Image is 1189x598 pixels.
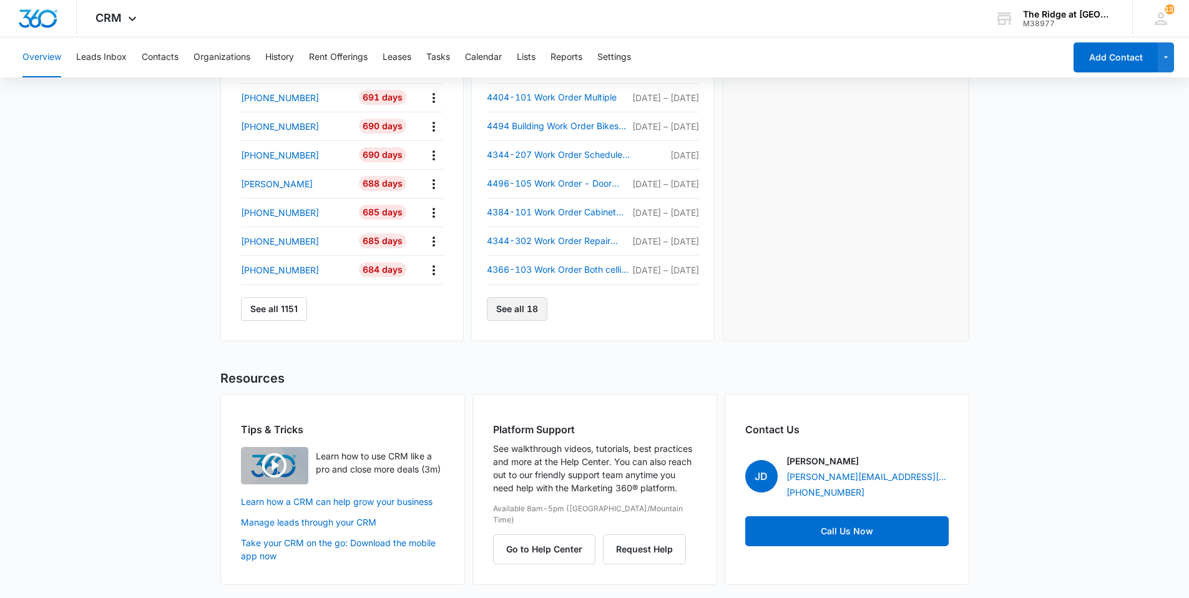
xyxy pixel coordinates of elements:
[424,174,443,194] button: Actions
[424,117,443,136] button: Actions
[22,37,61,77] button: Overview
[493,544,603,554] a: Go to Help Center
[142,37,179,77] button: Contacts
[487,147,632,162] a: 4344-207 Work Order Scheduled Proline
[1165,4,1175,14] span: 135
[241,263,350,277] a: [PHONE_NUMBER]
[424,88,443,107] button: Actions
[424,260,443,280] button: Actions
[359,205,406,220] div: 685 Days
[1023,19,1114,28] div: account id
[265,37,294,77] button: History
[241,177,350,190] a: [PERSON_NAME]
[241,177,313,190] p: [PERSON_NAME]
[632,263,699,277] p: [DATE] – [DATE]
[1023,9,1114,19] div: account name
[359,262,406,277] div: 684 Days
[487,262,632,277] a: 4366-103 Work Order Both celling fan
[487,297,547,321] a: See all 18
[786,454,859,468] p: [PERSON_NAME]
[745,422,949,437] h2: Contact Us
[632,206,699,219] p: [DATE] – [DATE]
[241,149,319,162] p: [PHONE_NUMBER]
[241,120,319,133] p: [PHONE_NUMBER]
[359,119,406,134] div: 690 Days
[359,233,406,248] div: 685 Days
[1165,4,1175,14] div: notifications count
[424,203,443,222] button: Actions
[241,91,350,104] a: [PHONE_NUMBER]
[95,11,122,24] span: CRM
[465,37,502,77] button: Calendar
[493,422,697,437] h2: Platform Support
[487,119,632,134] a: 4494 Building Work Order Bikes outside of bulding
[309,37,368,77] button: Rent Offerings
[241,235,350,248] a: [PHONE_NUMBER]
[316,449,444,476] p: Learn how to use CRM like a pro and close more deals (3m)
[603,544,686,554] a: Request Help
[517,37,536,77] button: Lists
[632,91,699,104] p: [DATE] – [DATE]
[1074,42,1158,72] button: Add Contact
[241,91,319,104] p: [PHONE_NUMBER]
[241,235,319,248] p: [PHONE_NUMBER]
[487,233,632,248] a: 4344-302 Work Order Repair Shower Wall scheduled Proline
[359,147,406,162] div: 690 Days
[241,536,444,562] a: Take your CRM on the go: Download the mobile app now
[493,503,697,526] p: Available 8am-5pm ([GEOGRAPHIC_DATA]/Mountain Time)
[241,297,307,321] button: See all 1151
[241,149,350,162] a: [PHONE_NUMBER]
[786,486,864,499] a: [PHONE_NUMBER]
[487,90,632,105] a: 4404-101 Work Order Multiple
[241,206,319,219] p: [PHONE_NUMBER]
[241,206,350,219] a: [PHONE_NUMBER]
[76,37,127,77] button: Leads Inbox
[632,177,699,190] p: [DATE] – [DATE]
[359,90,406,105] div: 691 Days
[493,442,697,494] p: See walkthrough videos, tutorials, best practices and more at the Help Center. You can also reach...
[241,516,444,529] a: Manage leads through your CRM
[632,235,699,248] p: [DATE] – [DATE]
[632,120,699,133] p: [DATE] – [DATE]
[745,516,949,546] a: Call Us Now
[487,205,632,220] a: 4384-101 Work Order Cabinet door comin off
[383,37,411,77] button: Leases
[550,37,582,77] button: Reports
[359,176,406,191] div: 688 Days
[603,534,686,564] button: Request Help
[597,37,631,77] button: Settings
[424,145,443,165] button: Actions
[786,470,949,483] a: [PERSON_NAME][EMAIL_ADDRESS][PERSON_NAME][DOMAIN_NAME]
[241,447,308,484] img: Learn how to use CRM like a pro and close more deals (3m)
[241,495,444,508] a: Learn how a CRM can help grow your business
[241,422,444,437] h2: Tips & Tricks
[424,232,443,251] button: Actions
[241,263,319,277] p: [PHONE_NUMBER]
[493,534,595,564] button: Go to Help Center
[241,120,350,133] a: [PHONE_NUMBER]
[745,460,778,493] span: JD
[632,149,699,162] p: [DATE]
[487,176,632,191] a: 4496-105 Work Order - Door gap, mice, spiders
[426,37,450,77] button: Tasks
[220,369,969,388] h2: Resources
[193,37,250,77] button: Organizations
